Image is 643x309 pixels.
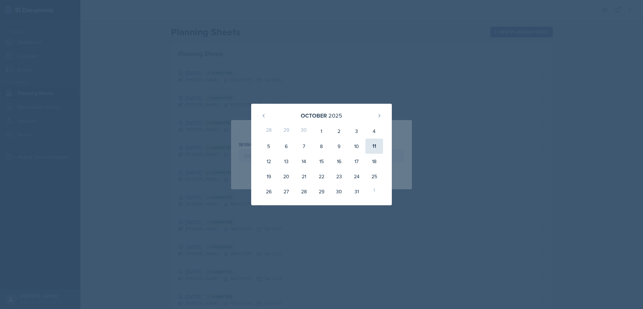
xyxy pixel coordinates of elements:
[278,124,295,139] div: 29
[330,139,348,154] div: 9
[260,124,278,139] div: 28
[301,111,327,120] div: October
[365,124,383,139] div: 4
[295,154,313,169] div: 14
[260,184,278,199] div: 26
[260,139,278,154] div: 5
[330,154,348,169] div: 16
[295,139,313,154] div: 7
[260,154,278,169] div: 12
[330,124,348,139] div: 2
[295,124,313,139] div: 30
[278,184,295,199] div: 27
[348,154,365,169] div: 17
[313,124,330,139] div: 1
[348,169,365,184] div: 24
[365,139,383,154] div: 11
[348,139,365,154] div: 10
[278,169,295,184] div: 20
[260,169,278,184] div: 19
[365,169,383,184] div: 25
[328,111,342,120] div: 2025
[278,154,295,169] div: 13
[313,139,330,154] div: 8
[330,169,348,184] div: 23
[313,184,330,199] div: 29
[365,184,383,199] div: 1
[330,184,348,199] div: 30
[348,124,365,139] div: 3
[295,169,313,184] div: 21
[348,184,365,199] div: 31
[365,154,383,169] div: 18
[313,154,330,169] div: 15
[278,139,295,154] div: 6
[295,184,313,199] div: 28
[313,169,330,184] div: 22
